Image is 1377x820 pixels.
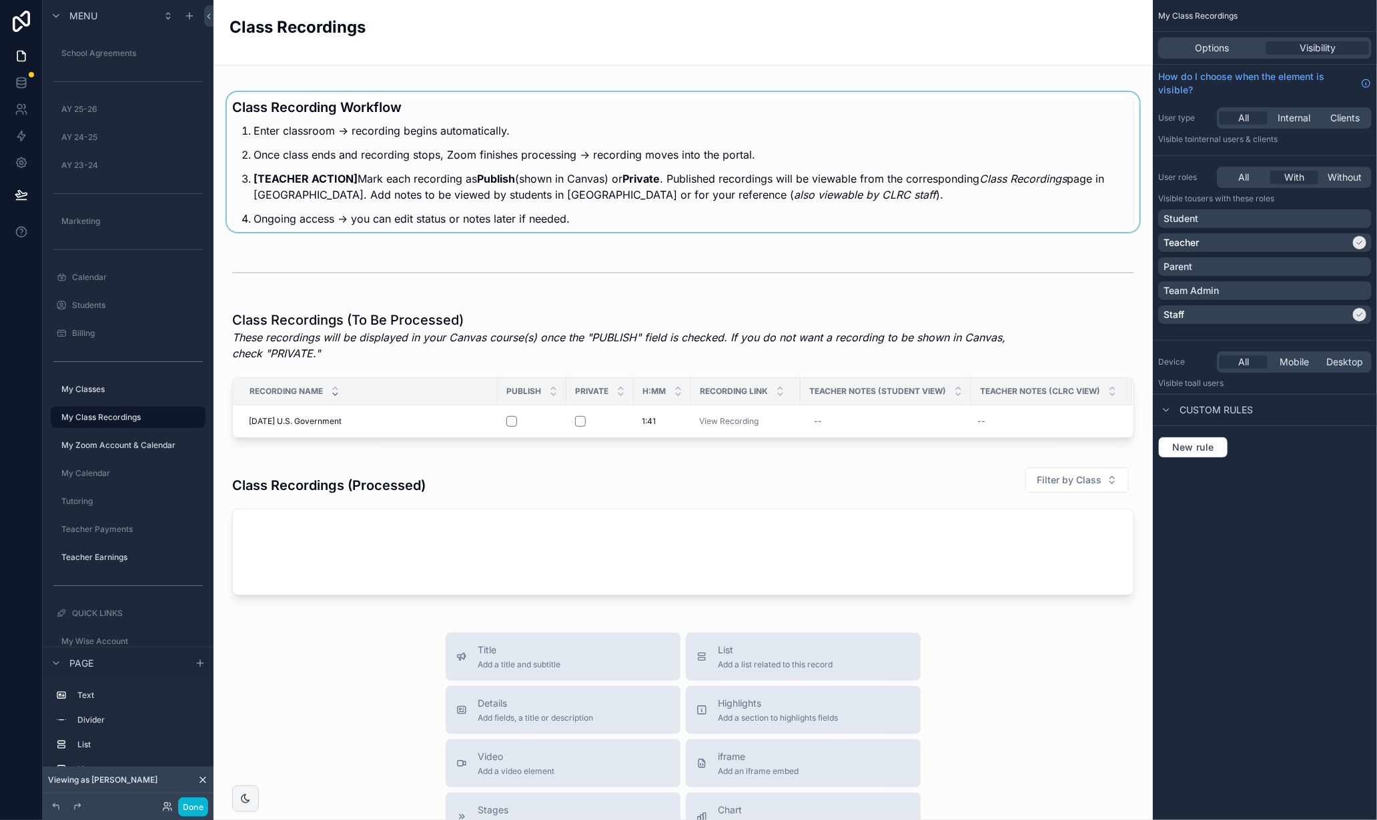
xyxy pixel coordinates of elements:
a: QUICK LINKS [51,603,205,624]
label: My Calendar [61,468,203,479]
label: Billing [72,328,203,339]
span: Teacher Notes (CLRC View) [980,386,1100,397]
span: My Class Recordings [1158,11,1238,21]
span: Recording Name [250,386,323,397]
a: Teacher Earnings [51,547,205,568]
span: Details [478,697,593,710]
label: AY 25-26 [61,104,203,115]
button: ListAdd a list related to this record [686,633,921,681]
span: All [1238,111,1249,125]
button: Done [178,797,208,817]
p: Visible to [1158,193,1372,204]
span: Title [478,643,560,657]
span: Add a video element [478,766,554,777]
p: Teacher [1164,236,1199,249]
span: Add a title and subtitle [478,659,560,670]
span: Custom rules [1180,403,1253,417]
span: Recording Link [700,386,768,397]
span: Highlights [718,697,838,710]
a: AY 23-24 [51,155,205,176]
p: Parent [1164,260,1192,273]
a: Marketing [51,211,205,232]
span: New rule [1167,441,1220,453]
span: Desktop [1327,355,1364,369]
span: Menu [69,9,97,23]
span: Viewing as [PERSON_NAME] [48,775,157,785]
p: Staff [1164,308,1184,321]
button: HighlightsAdd a section to highlights fields [686,686,921,734]
label: List [77,764,200,775]
a: My Class Recordings [51,407,205,428]
span: Add a section to highlights fields [718,713,838,723]
label: My Class Recordings [61,412,197,423]
label: Device [1158,357,1212,367]
span: With [1284,171,1304,184]
a: How do I choose when the element is visible? [1158,70,1372,97]
span: How do I choose when the element is visible? [1158,70,1356,97]
button: New rule [1158,437,1228,458]
span: Teacher Notes (Student View) [809,386,946,397]
span: Clients [1330,111,1360,125]
label: Divider [77,715,200,725]
span: Add fields, a title or description [478,713,593,723]
a: AY 24-25 [51,127,205,148]
a: Students [51,295,205,316]
label: Teacher Payments [61,524,203,535]
label: My Zoom Account & Calendar [61,440,203,451]
span: Without [1328,171,1362,184]
span: All [1238,171,1249,184]
span: Visibility [1300,41,1336,55]
label: Text [77,690,200,701]
span: Add a list related to this record [718,659,833,670]
label: Students [72,300,203,311]
a: My Zoom Account & Calendar [51,435,205,456]
a: Calendar [51,267,205,288]
span: Users with these roles [1192,193,1274,203]
span: Options [1196,41,1230,55]
h2: Class Recordings [229,16,366,38]
p: Student [1164,212,1198,225]
span: Chart [718,803,818,817]
a: School Agreements [51,43,205,64]
a: Teacher Payments [51,519,205,540]
span: Video [478,750,554,763]
label: Tutoring [61,496,203,507]
p: Visible to [1158,134,1372,145]
a: Billing [51,323,205,344]
span: PUBLISH [506,386,541,397]
button: TitleAdd a title and subtitle [446,633,680,681]
label: Teacher Earnings [61,552,203,563]
span: Internal [1278,111,1311,125]
p: Visible to [1158,378,1372,389]
button: VideoAdd a video element [446,739,680,787]
span: all users [1192,378,1224,388]
span: PRIVATE [575,386,608,397]
a: AY 25-26 [51,99,205,120]
label: User type [1158,113,1212,123]
span: H:MM [642,386,666,397]
label: Marketing [61,216,203,227]
span: Page [69,657,93,670]
button: DetailsAdd fields, a title or description [446,686,680,734]
label: User roles [1158,172,1212,183]
a: My Calendar [51,463,205,484]
span: Stages [478,803,558,817]
span: List [718,643,833,657]
button: iframeAdd an iframe embed [686,739,921,787]
span: Internal users & clients [1192,134,1278,144]
a: Tutoring [51,491,205,512]
label: List [77,739,200,750]
label: My Classes [61,384,203,395]
span: Mobile [1280,355,1309,369]
p: Team Admin [1164,284,1219,297]
span: Add an iframe embed [718,766,799,777]
span: iframe [718,750,799,763]
label: AY 23-24 [61,160,203,171]
label: AY 24-25 [61,132,203,143]
a: My Classes [51,379,205,400]
label: School Agreements [61,48,203,59]
div: scrollable content [43,679,213,793]
span: All [1238,355,1249,369]
label: Calendar [72,272,203,283]
label: QUICK LINKS [72,608,203,619]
